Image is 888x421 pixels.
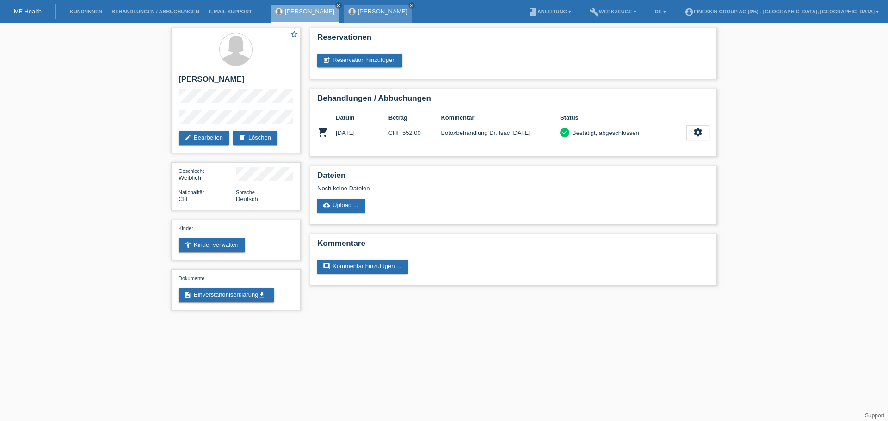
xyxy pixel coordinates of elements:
[107,9,204,14] a: Behandlungen / Abbuchungen
[569,128,639,138] div: Bestätigt, abgeschlossen
[204,9,257,14] a: E-Mail Support
[184,291,191,299] i: description
[336,123,388,142] td: [DATE]
[358,8,407,15] a: [PERSON_NAME]
[693,127,703,137] i: settings
[179,167,236,181] div: Weiblich
[317,260,408,274] a: commentKommentar hinzufügen ...
[179,195,187,202] span: Schweiz
[317,127,328,138] i: POSP00027047
[184,134,191,141] i: edit
[179,189,204,195] span: Nationalität
[524,9,576,14] a: bookAnleitung ▾
[179,238,245,252] a: accessibility_newKinder verwalten
[285,8,334,15] a: [PERSON_NAME]
[408,2,415,9] a: close
[179,275,204,281] span: Dokumente
[388,112,441,123] th: Betrag
[336,112,388,123] th: Datum
[409,3,414,8] i: close
[179,226,193,231] span: Kinder
[290,30,298,40] a: star_border
[323,201,330,209] i: cloud_upload
[233,131,277,145] a: deleteLöschen
[239,134,246,141] i: delete
[236,189,255,195] span: Sprache
[179,75,293,89] h2: [PERSON_NAME]
[441,123,560,142] td: Botoxbehandlung Dr. Isac [DATE]
[65,9,107,14] a: Kund*innen
[317,185,600,192] div: Noch keine Dateien
[317,199,365,213] a: cloud_uploadUpload ...
[323,262,330,270] i: comment
[258,291,265,299] i: get_app
[680,9,883,14] a: account_circleFineSkin Group AG (0%) - [GEOGRAPHIC_DATA], [GEOGRAPHIC_DATA] ▾
[317,94,709,108] h2: Behandlungen / Abbuchungen
[865,412,884,419] a: Support
[184,241,191,249] i: accessibility_new
[590,7,599,17] i: build
[179,168,204,174] span: Geschlecht
[336,3,341,8] i: close
[14,8,42,15] a: MF Health
[388,123,441,142] td: CHF 552.00
[585,9,641,14] a: buildWerkzeuge ▾
[561,129,568,135] i: check
[317,239,709,253] h2: Kommentare
[441,112,560,123] th: Kommentar
[317,54,402,67] a: post_addReservation hinzufügen
[317,33,709,47] h2: Reservationen
[560,112,686,123] th: Status
[179,288,274,302] a: descriptionEinverständniserklärungget_app
[528,7,537,17] i: book
[317,171,709,185] h2: Dateien
[650,9,671,14] a: DE ▾
[236,195,258,202] span: Deutsch
[335,2,342,9] a: close
[179,131,229,145] a: editBearbeiten
[684,7,694,17] i: account_circle
[323,56,330,64] i: post_add
[290,30,298,38] i: star_border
